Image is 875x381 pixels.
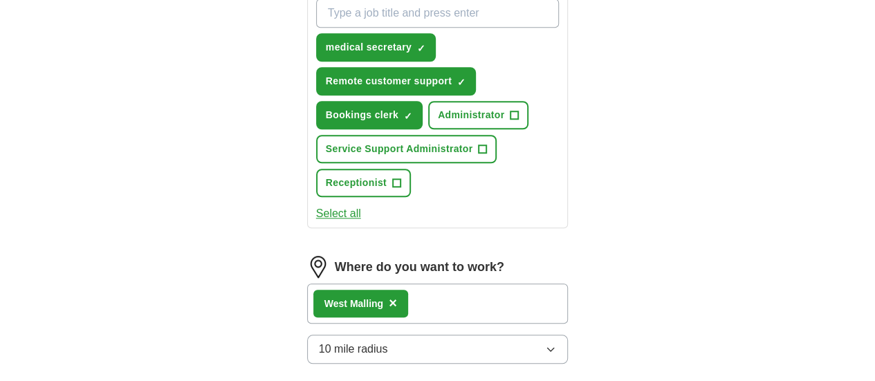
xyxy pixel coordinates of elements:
img: location.png [307,256,329,278]
button: 10 mile radius [307,335,569,364]
button: × [389,293,397,314]
button: Select all [316,205,361,222]
span: 10 mile radius [319,341,388,357]
span: ✓ [417,43,425,54]
label: Where do you want to work? [335,258,504,277]
button: Remote customer support✓ [316,67,476,95]
span: ✓ [404,111,412,122]
button: Receptionist [316,169,411,197]
span: Receptionist [326,176,387,190]
span: medical secretary [326,40,412,55]
span: × [389,295,397,310]
button: Bookings clerk✓ [316,101,423,129]
span: Service Support Administrator [326,142,473,156]
span: Administrator [438,108,504,122]
span: Remote customer support [326,74,452,89]
div: West Malling [324,297,383,311]
button: Administrator [428,101,528,129]
button: medical secretary✓ [316,33,436,62]
span: ✓ [457,77,466,88]
button: Service Support Administrator [316,135,497,163]
span: Bookings clerk [326,108,398,122]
